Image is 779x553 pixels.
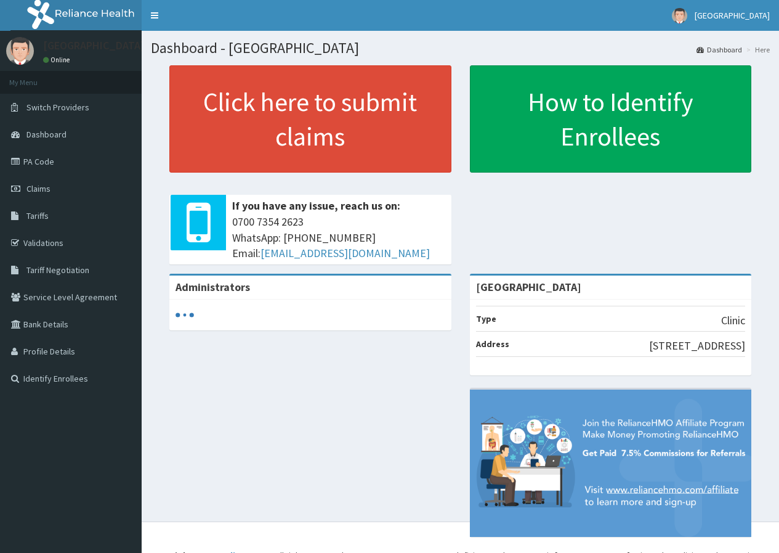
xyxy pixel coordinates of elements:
span: 0700 7354 2623 WhatsApp: [PHONE_NUMBER] Email: [232,214,445,261]
strong: [GEOGRAPHIC_DATA] [476,280,581,294]
b: Type [476,313,496,324]
b: Administrators [176,280,250,294]
p: Clinic [721,313,745,329]
span: Claims [26,183,50,194]
a: Click here to submit claims [169,65,451,173]
h1: Dashboard - [GEOGRAPHIC_DATA] [151,40,770,56]
a: Dashboard [696,44,742,55]
span: Switch Providers [26,102,89,113]
p: [STREET_ADDRESS] [649,338,745,354]
b: Address [476,338,509,350]
a: [EMAIL_ADDRESS][DOMAIN_NAME] [260,246,430,260]
span: Dashboard [26,129,67,140]
span: Tariff Negotiation [26,264,89,276]
a: How to Identify Enrollees [470,65,752,173]
span: [GEOGRAPHIC_DATA] [695,10,770,21]
svg: audio-loading [176,306,194,324]
li: Here [743,44,770,55]
span: Tariffs [26,210,49,221]
a: Online [43,55,73,64]
p: [GEOGRAPHIC_DATA] [43,40,145,51]
b: If you have any issue, reach us on: [232,199,400,213]
img: provider-team-banner.png [470,390,752,537]
img: User Image [672,8,687,23]
img: User Image [6,37,34,65]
